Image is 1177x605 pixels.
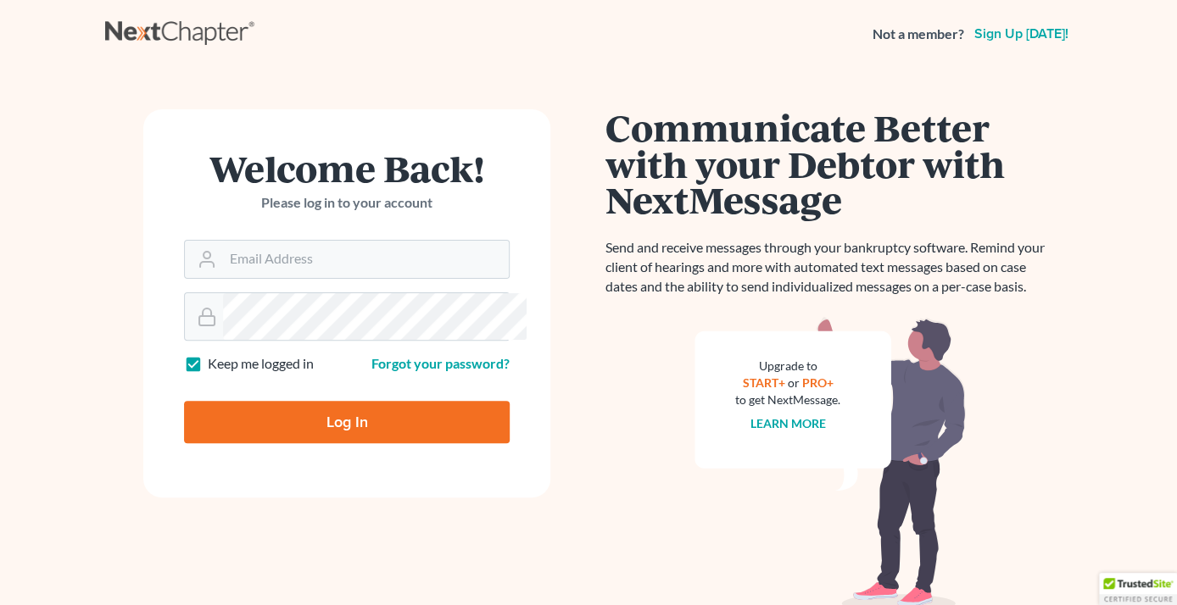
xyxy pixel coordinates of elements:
p: Please log in to your account [184,193,510,213]
div: TrustedSite Certified [1099,573,1177,605]
h1: Communicate Better with your Debtor with NextMessage [605,109,1055,218]
a: Sign up [DATE]! [971,27,1072,41]
h1: Welcome Back! [184,150,510,186]
a: PRO+ [802,375,834,390]
a: Forgot your password? [371,355,510,371]
label: Keep me logged in [208,354,314,374]
span: or [788,375,800,390]
div: Upgrade to [735,358,840,375]
div: to get NextMessage. [735,391,840,408]
strong: Not a member? [873,25,964,44]
a: START+ [743,375,785,390]
p: Send and receive messages through your bankruptcy software. Remind your client of hearings and mo... [605,238,1055,297]
input: Email Address [223,241,509,278]
a: Learn more [750,416,826,430]
input: Log In [184,401,510,443]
